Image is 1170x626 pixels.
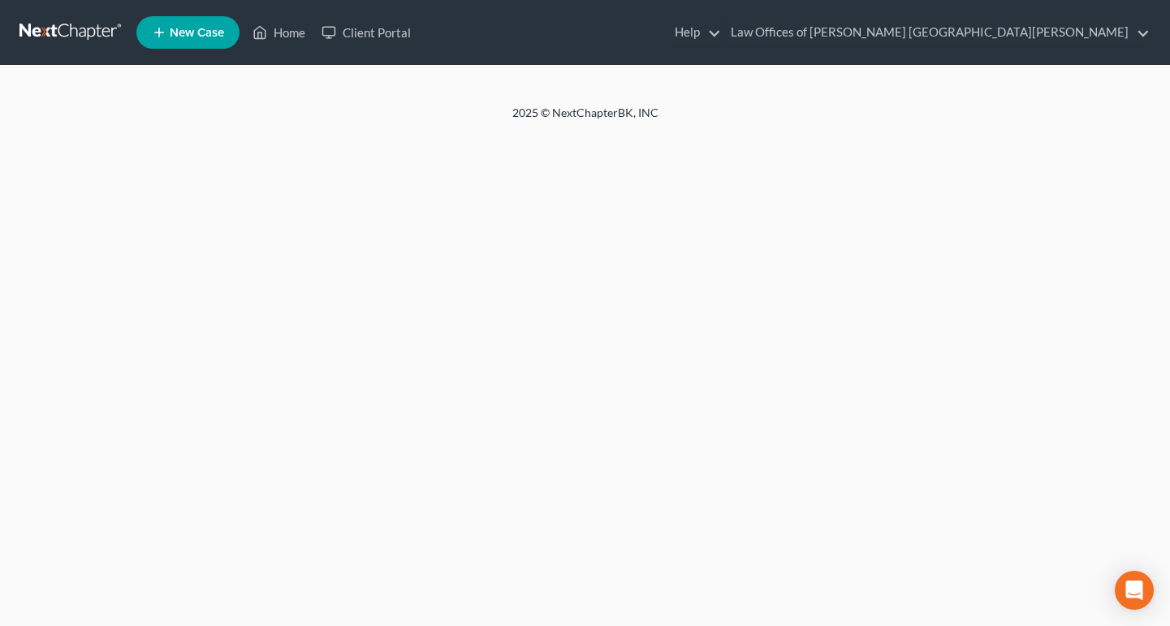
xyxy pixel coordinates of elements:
[723,18,1150,47] a: Law Offices of [PERSON_NAME] [GEOGRAPHIC_DATA][PERSON_NAME]
[667,18,721,47] a: Help
[136,16,240,49] new-legal-case-button: New Case
[123,105,1048,134] div: 2025 © NextChapterBK, INC
[1115,571,1154,610] div: Open Intercom Messenger
[313,18,419,47] a: Client Portal
[244,18,313,47] a: Home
